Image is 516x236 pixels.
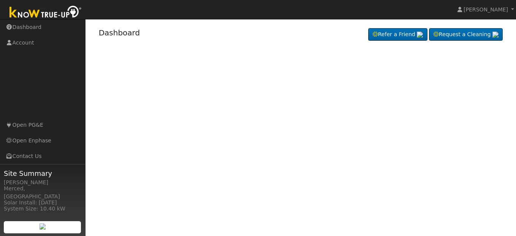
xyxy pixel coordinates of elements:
[368,28,427,41] a: Refer a Friend
[6,4,85,21] img: Know True-Up
[464,6,508,13] span: [PERSON_NAME]
[4,179,81,187] div: [PERSON_NAME]
[429,28,503,41] a: Request a Cleaning
[4,168,81,179] span: Site Summary
[492,32,499,38] img: retrieve
[40,223,46,230] img: retrieve
[4,205,81,213] div: System Size: 10.40 kW
[99,28,140,37] a: Dashboard
[417,32,423,38] img: retrieve
[4,199,81,207] div: Solar Install: [DATE]
[4,185,81,201] div: Merced, [GEOGRAPHIC_DATA]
